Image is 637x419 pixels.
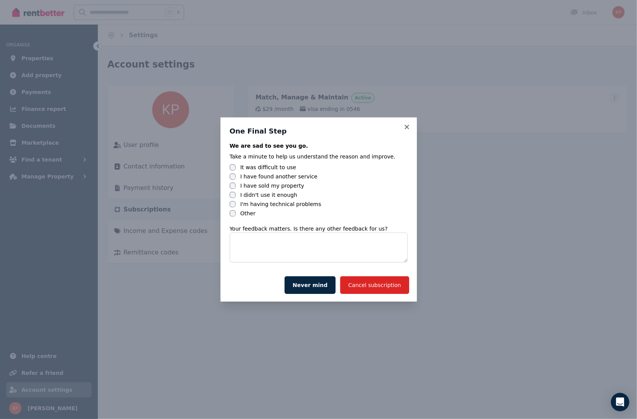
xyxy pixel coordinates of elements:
label: Other [240,209,255,217]
div: We are sad to see you go. [230,142,408,150]
button: Never mind [285,276,336,294]
label: I'm having technical problems [240,200,321,208]
label: I didn't use it enough [240,191,297,199]
div: Take a minute to help us understand the reason and improve. [230,153,408,160]
label: I have found another service [240,173,317,180]
div: Your feedback matters. Is there any other feedback for us? [230,225,408,233]
button: Cancel subscription [340,276,409,294]
div: Open Intercom Messenger [611,393,629,411]
label: It was difficult to use [240,163,296,171]
label: I have sold my property [240,182,304,190]
h3: One Final Step [230,127,408,136]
